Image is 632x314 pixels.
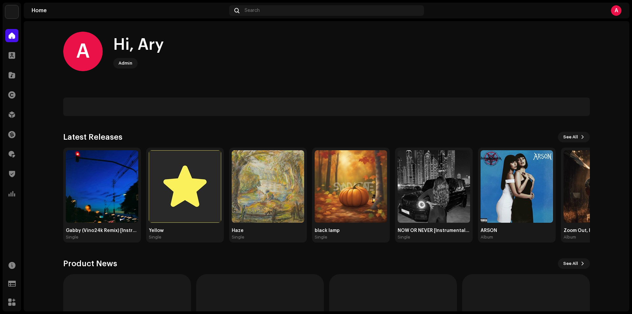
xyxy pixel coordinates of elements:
h3: Product News [63,258,117,269]
div: black lamp [315,228,387,233]
h3: Latest Releases [63,132,122,142]
div: Haze [232,228,304,233]
div: Single [66,235,78,240]
button: See All [558,132,590,142]
div: Hi, Ary [113,34,164,55]
img: 0ae25def-df85-4002-aaa9-5bcb48c110a5 [315,150,387,223]
img: 2a826691-0b94-4d56-aec4-d805d9b78b7c [66,150,138,223]
img: 34eeb9b7-d34d-4052-b397-cfb8e37a3cac [149,150,221,223]
img: ee1c102d-ee65-46d7-aa5e-be3f51716079 [398,150,470,223]
div: Album [481,235,493,240]
div: Single [315,235,327,240]
img: 6cbebb1e-2958-402e-9274-e82c24d508c0 [481,150,553,223]
div: Single [398,235,410,240]
div: Yellow [149,228,221,233]
div: Single [149,235,161,240]
div: Admin [118,59,132,67]
div: Single [232,235,244,240]
span: Search [245,8,260,13]
span: See All [563,130,578,144]
div: Album [564,235,576,240]
img: bb549e82-3f54-41b5-8d74-ce06bd45c366 [5,5,18,18]
div: Gabby (Vino24k Remix) [Instrumental] [66,228,138,233]
button: See All [558,258,590,269]
div: Home [32,8,226,13]
div: A [63,32,103,71]
img: e052f7e1-7f5f-452c-9df2-d972577f1051 [232,150,304,223]
div: ARSON [481,228,553,233]
div: NOW OR NEVER [Instrumental - Sped Up] [398,228,470,233]
div: A [611,5,621,16]
span: See All [563,257,578,270]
